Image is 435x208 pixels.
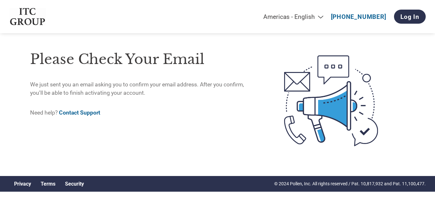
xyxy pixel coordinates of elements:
[9,8,46,26] img: ITC Group
[394,10,426,24] a: Log In
[59,109,100,116] a: Contact Support
[30,108,257,117] p: Need help?
[30,80,257,97] p: We just sent you an email asking you to confirm your email address. After you confirm, you’ll be ...
[41,181,55,187] a: Terms
[331,13,386,20] a: [PHONE_NUMBER]
[30,49,257,70] h1: Please check your email
[257,44,405,158] img: open-email
[274,180,426,187] p: © 2024 Pollen, Inc. All rights reserved / Pat. 10,817,932 and Pat. 11,100,477.
[14,181,31,187] a: Privacy
[65,181,84,187] a: Security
